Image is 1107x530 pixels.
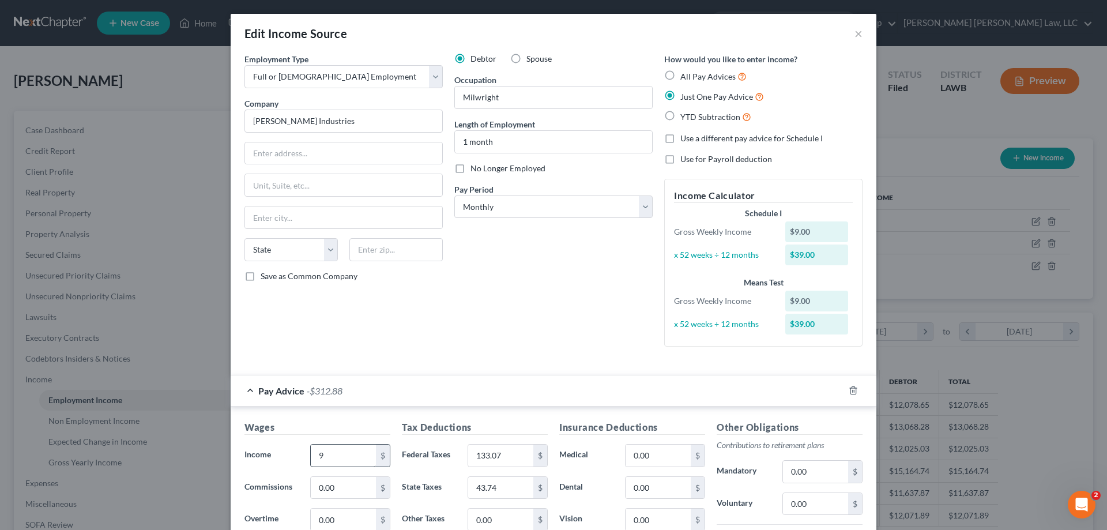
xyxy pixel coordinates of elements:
label: Mandatory [711,460,777,483]
button: × [854,27,863,40]
label: Medical [553,444,619,467]
input: 0.00 [311,477,376,499]
span: 2 [1091,491,1101,500]
div: $ [533,477,547,499]
span: Spouse [526,54,552,63]
label: Occupation [454,74,496,86]
label: State Taxes [396,476,462,499]
div: $ [691,477,705,499]
input: -- [455,87,652,108]
label: Commissions [239,476,304,499]
div: Edit Income Source [244,25,347,42]
span: Save as Common Company [261,271,357,281]
span: Just One Pay Advice [680,92,753,102]
h5: Other Obligations [717,420,863,435]
span: Pay Period [454,185,494,194]
div: Gross Weekly Income [668,226,780,238]
input: Search company by name... [244,110,443,133]
h5: Insurance Deductions [559,420,705,435]
input: Enter address... [245,142,442,164]
span: All Pay Advices [680,72,736,81]
span: No Longer Employed [470,163,545,173]
input: 0.00 [626,477,691,499]
input: 0.00 [626,445,691,467]
span: Use a different pay advice for Schedule I [680,133,823,143]
div: $39.00 [785,245,849,265]
span: Use for Payroll deduction [680,154,772,164]
label: Voluntary [711,493,777,516]
div: Means Test [674,277,853,288]
input: 0.00 [783,461,848,483]
input: 0.00 [783,493,848,515]
span: Income [244,449,271,459]
h5: Income Calculator [674,189,853,203]
h5: Tax Deductions [402,420,548,435]
span: YTD Subtraction [680,112,740,122]
div: $ [533,445,547,467]
input: Enter zip... [349,238,443,261]
label: Length of Employment [454,118,535,130]
div: x 52 weeks ÷ 12 months [668,249,780,261]
div: $9.00 [785,221,849,242]
input: Enter city... [245,206,442,228]
div: $ [848,493,862,515]
label: Federal Taxes [396,444,462,467]
div: $ [376,445,390,467]
div: $ [376,477,390,499]
div: $9.00 [785,291,849,311]
label: How would you like to enter income? [664,53,797,65]
span: Pay Advice [258,385,304,396]
label: Dental [553,476,619,499]
div: Schedule I [674,208,853,219]
div: $39.00 [785,314,849,334]
input: ex: 2 years [455,131,652,153]
h5: Wages [244,420,390,435]
span: Debtor [470,54,496,63]
input: 0.00 [311,445,376,467]
p: Contributions to retirement plans [717,439,863,451]
iframe: Intercom live chat [1068,491,1095,518]
span: -$312.88 [307,385,342,396]
span: Employment Type [244,54,308,64]
span: Company [244,99,278,108]
div: x 52 weeks ÷ 12 months [668,318,780,330]
input: Unit, Suite, etc... [245,174,442,196]
input: 0.00 [468,477,533,499]
div: $ [691,445,705,467]
div: Gross Weekly Income [668,295,780,307]
div: $ [848,461,862,483]
input: 0.00 [468,445,533,467]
